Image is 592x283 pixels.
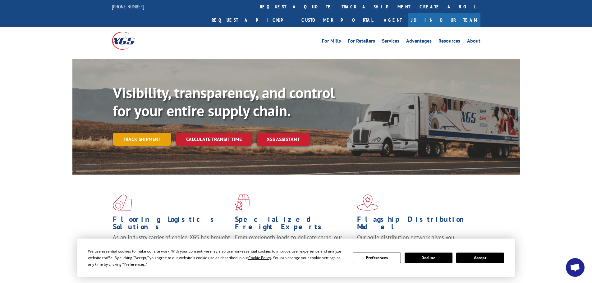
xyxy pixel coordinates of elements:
a: Calculate transit time [176,133,252,146]
div: Cookie Consent Prompt [77,239,515,277]
a: Track shipment [113,133,171,146]
a: Resources [438,39,460,45]
div: Open chat [566,258,585,277]
a: Services [382,39,399,45]
a: Request a pickup [207,13,297,27]
h1: Flooring Logistics Solutions [113,216,230,234]
a: Customer Portal [297,13,378,27]
a: Advantages [406,39,432,45]
img: xgs-icon-focused-on-flooring-red [235,194,250,211]
img: xgs-icon-flagship-distribution-model-red [357,194,379,211]
a: About [467,39,480,45]
h1: Specialized Freight Experts [235,216,352,234]
a: Join Our Team [408,13,480,27]
a: [PHONE_NUMBER] [112,3,144,10]
img: xgs-icon-total-supply-chain-intelligence-red [113,194,132,211]
a: XGS ASSISTANT [257,133,310,146]
button: Accept [456,253,504,263]
div: We use essential cookies to make our site work. With your consent, we may also use non-essential ... [88,248,345,267]
button: Preferences [353,253,401,263]
span: Preferences [124,262,145,267]
a: Agent [378,13,408,27]
b: Visibility, transparency, and control for your entire supply chain. [113,83,335,120]
button: Decline [405,253,452,263]
a: For Retailers [348,39,375,45]
span: As an industry carrier of choice, XGS has brought innovation and dedication to flooring logistics... [113,234,230,256]
h1: Flagship Distribution Model [357,216,475,234]
p: From overlength loads to delicate cargo, our experienced staff knows the best way to move your fr... [235,234,352,261]
span: Our agile distribution network gives you nationwide inventory management on demand. [357,234,471,248]
a: For Mills [322,39,341,45]
span: Cookie Policy [248,255,271,260]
